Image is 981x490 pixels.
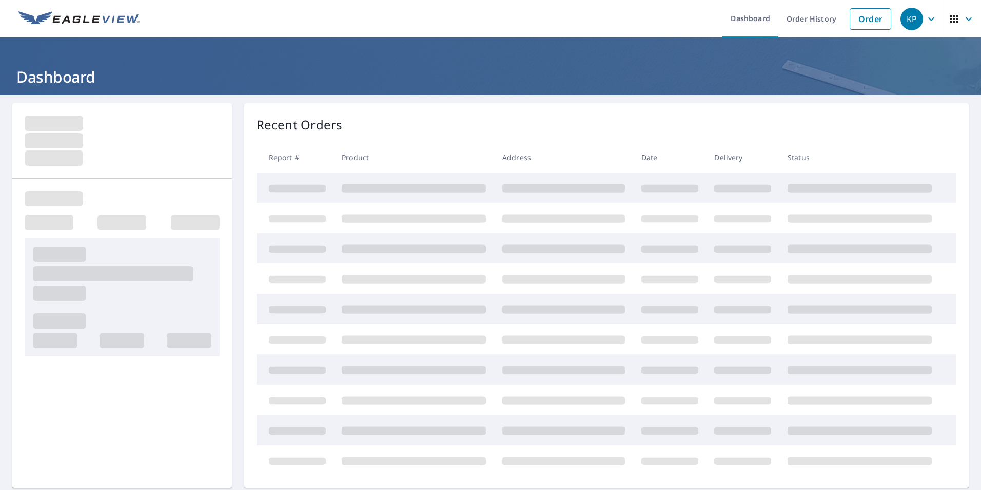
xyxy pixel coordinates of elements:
div: KP [900,8,923,30]
th: Product [333,142,494,173]
th: Report # [257,142,334,173]
a: Order [850,8,891,30]
th: Address [494,142,633,173]
th: Delivery [706,142,779,173]
th: Status [779,142,940,173]
p: Recent Orders [257,116,343,134]
img: EV Logo [18,11,140,27]
h1: Dashboard [12,66,969,87]
th: Date [633,142,707,173]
